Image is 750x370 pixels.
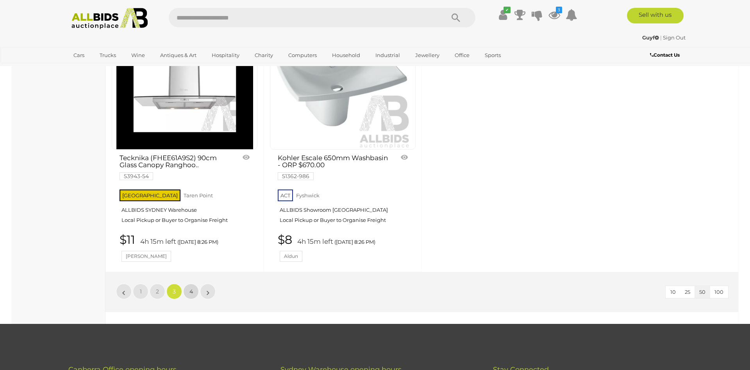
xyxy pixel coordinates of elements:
[189,288,193,295] span: 4
[150,284,165,299] a: 2
[133,284,148,299] a: 1
[497,8,509,22] a: ✔
[327,49,365,62] a: Household
[68,49,89,62] a: Cars
[650,51,682,59] a: Contact Us
[140,288,142,295] span: 1
[680,286,695,298] button: 25
[95,49,121,62] a: Trucks
[436,8,475,27] button: Search
[120,187,252,229] a: [GEOGRAPHIC_DATA] Taren Point ALLBIDS SYDNEY Warehouse Local Pickup or Buyer to Organise Freight
[450,49,475,62] a: Office
[650,52,680,58] b: Contact Us
[642,34,660,41] a: Guyf
[278,154,388,179] a: Kohler Escale 650mm Washbasin - ORP $670.00 51362-986
[670,289,676,295] span: 10
[156,288,159,295] span: 2
[126,49,150,62] a: Wine
[112,12,257,150] a: Tecknika (FHEE61A9S2) 90cm Glass Canopy Ranghood - Brand New
[283,49,322,62] a: Computers
[250,49,278,62] a: Charity
[548,8,560,22] a: 3
[116,284,132,299] a: «
[660,34,662,41] span: |
[714,289,723,295] span: 100
[155,49,202,62] a: Antiques & Art
[666,286,680,298] button: 10
[370,49,405,62] a: Industrial
[68,62,134,75] a: [GEOGRAPHIC_DATA]
[200,284,216,299] a: »
[699,289,705,295] span: 50
[695,286,710,298] button: 50
[410,49,445,62] a: Jewellery
[627,8,684,23] a: Sell with us
[173,288,176,295] span: 3
[67,8,152,29] img: Allbids.com.au
[685,289,690,295] span: 25
[278,233,410,262] a: $8 4h 15m left ([DATE] 8:26 PM) Aldun
[183,284,199,299] a: 4
[166,284,182,299] a: 3
[710,286,728,298] button: 100
[116,13,253,149] img: Tecknika (FHEE61A9S2) 90cm Glass Canopy Ranghood - Brand New
[278,187,410,229] a: ACT Fyshwick ALLBIDS Showroom [GEOGRAPHIC_DATA] Local Pickup or Buyer to Organise Freight
[663,34,686,41] a: Sign Out
[480,49,506,62] a: Sports
[120,154,230,179] a: Tecknika (FHEE61A9S2) 90cm Glass Canopy Ranghoo.. 53943-54
[556,7,562,13] i: 3
[270,12,416,150] a: Kohler Escale 650mm Washbasin - ORP $670.00
[642,34,659,41] strong: Guyf
[275,13,411,149] img: Kohler Escale 650mm Washbasin - ORP $670.00
[504,7,511,13] i: ✔
[207,49,245,62] a: Hospitality
[120,233,252,262] a: $11 4h 15m left ([DATE] 8:26 PM) [PERSON_NAME]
